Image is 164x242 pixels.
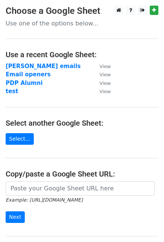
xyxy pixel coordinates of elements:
[92,88,111,95] a: View
[126,206,164,242] iframe: Chat Widget
[6,133,34,145] a: Select...
[6,88,18,95] a: test
[99,64,111,69] small: View
[99,89,111,94] small: View
[99,80,111,86] small: View
[6,50,158,59] h4: Use a recent Google Sheet:
[92,63,111,70] a: View
[92,71,111,78] a: View
[6,63,81,70] a: [PERSON_NAME] emails
[6,181,155,196] input: Paste your Google Sheet URL here
[6,80,43,86] a: PDP Alumni
[6,71,51,78] a: Email openers
[99,72,111,77] small: View
[6,119,158,128] h4: Select another Google Sheet:
[6,19,158,27] p: Use one of the options below...
[6,6,158,16] h3: Choose a Google Sheet
[6,169,158,178] h4: Copy/paste a Google Sheet URL:
[92,80,111,86] a: View
[6,211,25,223] input: Next
[6,197,83,203] small: Example: [URL][DOMAIN_NAME]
